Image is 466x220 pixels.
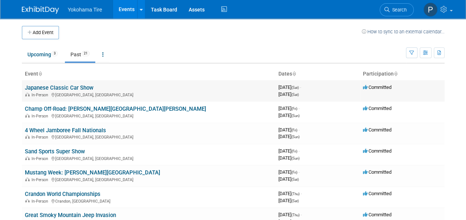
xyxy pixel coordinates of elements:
[25,84,93,91] a: Japanese Classic Car Show
[291,213,300,217] span: (Thu)
[298,169,300,175] span: -
[25,114,30,117] img: In-Person Event
[278,106,300,111] span: [DATE]
[291,128,297,132] span: (Fri)
[22,47,63,61] a: Upcoming3
[25,135,30,139] img: In-Person Event
[25,199,30,203] img: In-Person Event
[363,212,391,217] span: Committed
[32,177,50,182] span: In-Person
[363,127,391,133] span: Committed
[363,148,391,154] span: Committed
[82,51,90,56] span: 21
[278,148,300,154] span: [DATE]
[363,106,391,111] span: Committed
[394,71,397,77] a: Sort by Participation Type
[25,91,272,97] div: [GEOGRAPHIC_DATA], [GEOGRAPHIC_DATA]
[25,169,160,176] a: Mustang Week: [PERSON_NAME][GEOGRAPHIC_DATA]
[275,68,360,80] th: Dates
[380,3,414,16] a: Search
[25,155,272,161] div: [GEOGRAPHIC_DATA], [GEOGRAPHIC_DATA]
[363,191,391,196] span: Committed
[291,93,299,97] span: (Sat)
[291,156,300,160] span: (Sun)
[25,134,272,140] div: [GEOGRAPHIC_DATA], [GEOGRAPHIC_DATA]
[25,127,106,134] a: 4 Wheel Jamboree Fall Nationals
[298,127,300,133] span: -
[32,199,50,204] span: In-Person
[291,114,300,118] span: (Sun)
[25,93,30,96] img: In-Person Event
[291,177,299,181] span: (Sat)
[278,169,300,175] span: [DATE]
[25,113,272,119] div: [GEOGRAPHIC_DATA], [GEOGRAPHIC_DATA]
[291,199,299,203] span: (Sat)
[291,170,297,174] span: (Fri)
[291,107,297,111] span: (Fri)
[68,7,102,13] span: Yokohama Tire
[278,155,300,161] span: [DATE]
[292,71,296,77] a: Sort by Start Date
[291,149,297,153] span: (Fri)
[423,3,437,17] img: Paris Hull
[278,134,300,139] span: [DATE]
[300,84,301,90] span: -
[278,212,302,217] span: [DATE]
[25,212,116,219] a: Great Smoky Mountain Jeep Invasion
[278,176,299,182] span: [DATE]
[22,68,275,80] th: Event
[301,212,302,217] span: -
[22,6,59,14] img: ExhibitDay
[298,106,300,111] span: -
[38,71,42,77] a: Sort by Event Name
[291,135,300,139] span: (Sun)
[32,135,50,140] span: In-Person
[278,84,301,90] span: [DATE]
[22,26,59,39] button: Add Event
[25,198,272,204] div: Crandon, [GEOGRAPHIC_DATA]
[363,84,391,90] span: Committed
[278,91,299,97] span: [DATE]
[363,169,391,175] span: Committed
[25,176,272,182] div: [GEOGRAPHIC_DATA], [GEOGRAPHIC_DATA]
[278,113,300,118] span: [DATE]
[301,191,302,196] span: -
[360,68,444,80] th: Participation
[278,127,300,133] span: [DATE]
[25,191,100,197] a: Crandon World Championships
[25,177,30,181] img: In-Person Event
[291,192,300,196] span: (Thu)
[32,156,50,161] span: In-Person
[25,106,206,112] a: Champ Off-Road: [PERSON_NAME][GEOGRAPHIC_DATA][PERSON_NAME]
[390,7,407,13] span: Search
[291,86,299,90] span: (Sat)
[362,29,444,34] a: How to sync to an external calendar...
[278,198,299,203] span: [DATE]
[52,51,58,56] span: 3
[32,93,50,97] span: In-Person
[298,148,300,154] span: -
[25,148,85,155] a: Sand Sports Super Show
[65,47,95,61] a: Past21
[25,156,30,160] img: In-Person Event
[32,114,50,119] span: In-Person
[278,191,302,196] span: [DATE]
